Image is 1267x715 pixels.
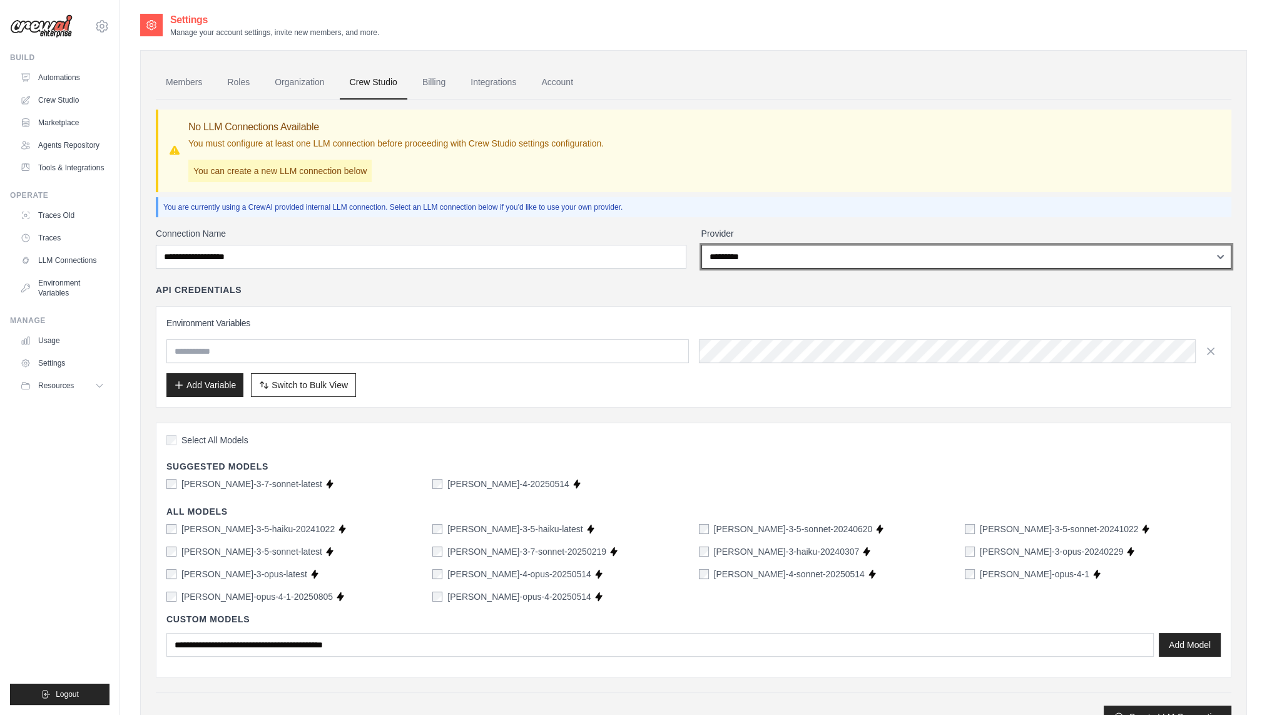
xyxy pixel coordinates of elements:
[432,479,442,489] input: claude-sonnet-4-20250514
[412,66,455,100] a: Billing
[10,53,109,63] div: Build
[701,227,1232,240] label: Provider
[181,590,333,603] label: claude-opus-4-1-20250805
[188,160,372,182] p: You can create a new LLM connection below
[166,592,176,602] input: claude-opus-4-1-20250805
[10,190,109,200] div: Operate
[156,227,686,240] label: Connection Name
[181,545,322,558] label: claude-3-5-sonnet-latest
[15,331,109,351] a: Usage
[15,158,109,178] a: Tools & Integrations
[699,524,709,534] input: claude-3-5-sonnet-20240620
[170,13,379,28] h2: Settings
[432,592,442,602] input: claude-opus-4-20250514
[531,66,583,100] a: Account
[166,460,1221,473] h4: Suggested Models
[188,120,604,135] h3: No LLM Connections Available
[251,373,356,397] button: Switch to Bulk View
[714,523,873,535] label: claude-3-5-sonnet-20240620
[166,373,243,397] button: Add Variable
[181,523,335,535] label: claude-3-5-haiku-20241022
[15,113,109,133] a: Marketplace
[170,28,379,38] p: Manage your account settings, invite new members, and more.
[265,66,334,100] a: Organization
[460,66,526,100] a: Integrations
[15,250,109,270] a: LLM Connections
[15,376,109,396] button: Resources
[714,568,865,580] label: claude-4-sonnet-20250514
[56,689,79,699] span: Logout
[432,524,442,534] input: claude-3-5-haiku-latest
[166,505,1221,518] h4: All Models
[15,135,109,155] a: Agents Repository
[188,137,604,150] p: You must configure at least one LLM connection before proceeding with Crew Studio settings config...
[1204,655,1267,715] iframe: Chat Widget
[15,205,109,225] a: Traces Old
[156,66,212,100] a: Members
[980,523,1139,535] label: claude-3-5-sonnet-20241022
[217,66,260,100] a: Roles
[166,613,1221,625] h4: Custom Models
[432,569,442,579] input: claude-4-opus-20250514
[1159,633,1221,657] button: Add Model
[156,284,242,296] h4: API Credentials
[10,684,109,705] button: Logout
[166,524,176,534] input: claude-3-5-haiku-20241022
[272,379,348,391] span: Switch to Bulk View
[15,90,109,110] a: Crew Studio
[38,381,74,391] span: Resources
[10,316,109,326] div: Manage
[15,273,109,303] a: Environment Variables
[1204,655,1267,715] div: 채팅 위젯
[181,568,307,580] label: claude-3-opus-latest
[965,547,975,557] input: claude-3-opus-20240229
[15,68,109,88] a: Automations
[166,547,176,557] input: claude-3-5-sonnet-latest
[980,545,1124,558] label: claude-3-opus-20240229
[340,66,407,100] a: Crew Studio
[965,524,975,534] input: claude-3-5-sonnet-20241022
[699,569,709,579] input: claude-4-sonnet-20250514
[447,590,591,603] label: claude-opus-4-20250514
[166,317,1221,329] h3: Environment Variables
[15,353,109,373] a: Settings
[965,569,975,579] input: claude-opus-4-1
[10,14,73,38] img: Logo
[166,435,176,445] input: Select All Models
[181,434,248,446] span: Select All Models
[166,479,176,489] input: claude-3-7-sonnet-latest
[980,568,1089,580] label: claude-opus-4-1
[181,478,322,490] label: claude-3-7-sonnet-latest
[447,523,583,535] label: claude-3-5-haiku-latest
[166,569,176,579] input: claude-3-opus-latest
[447,568,591,580] label: claude-4-opus-20250514
[163,202,1226,212] p: You are currently using a CrewAI provided internal LLM connection. Select an LLM connection below...
[714,545,860,558] label: claude-3-haiku-20240307
[447,545,606,558] label: claude-3-7-sonnet-20250219
[15,228,109,248] a: Traces
[447,478,569,490] label: claude-sonnet-4-20250514
[432,547,442,557] input: claude-3-7-sonnet-20250219
[699,547,709,557] input: claude-3-haiku-20240307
